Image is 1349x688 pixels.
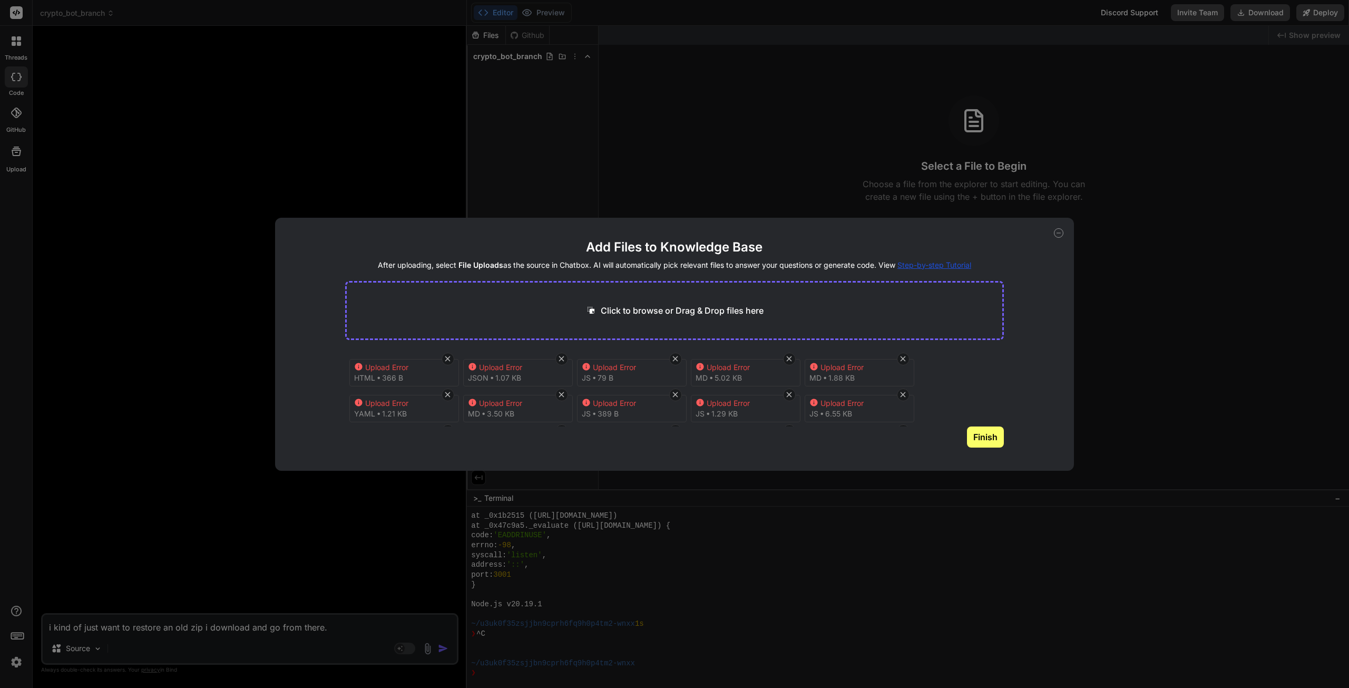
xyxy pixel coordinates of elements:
[593,398,677,409] div: Upload Error
[707,398,791,409] div: Upload Error
[696,373,708,383] span: md
[809,409,818,419] span: js
[468,373,488,383] span: json
[809,373,822,383] span: md
[820,362,905,373] div: Upload Error
[820,398,905,409] div: Upload Error
[696,409,705,419] span: js
[598,373,613,383] span: 79 B
[828,373,855,383] span: 1.88 KB
[345,260,1004,270] h4: After uploading, select as the source in Chatbox. AI will automatically pick relevant files to an...
[468,409,480,419] span: md
[967,427,1004,448] button: Finish
[354,409,375,419] span: yaml
[479,362,563,373] div: Upload Error
[345,239,1004,256] h2: Add Files to Knowledge Base
[593,362,677,373] div: Upload Error
[711,409,738,419] span: 1.29 KB
[487,409,514,419] span: 3.50 KB
[715,373,742,383] span: 5.02 KB
[897,260,971,269] span: Step-by-step Tutorial
[707,362,791,373] div: Upload Error
[458,260,503,269] span: File Uploads
[582,409,591,419] span: js
[354,373,375,383] span: html
[382,409,407,419] span: 1.21 KB
[598,409,619,419] span: 389 B
[825,409,852,419] span: 6.55 KB
[382,373,403,383] span: 366 B
[582,373,591,383] span: js
[495,373,521,383] span: 1.07 KB
[479,398,563,409] div: Upload Error
[365,398,449,409] div: Upload Error
[365,362,449,373] div: Upload Error
[601,304,764,317] p: Click to browse or Drag & Drop files here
